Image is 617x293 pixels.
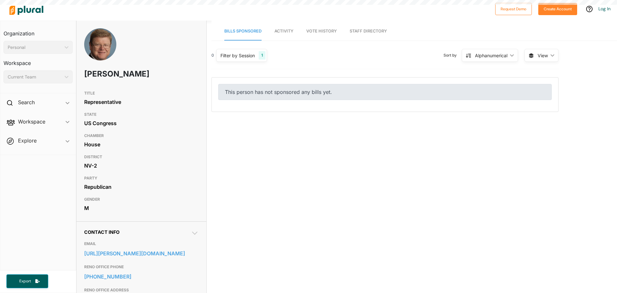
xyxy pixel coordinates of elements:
div: House [84,140,199,149]
h3: CHAMBER [84,132,199,140]
h3: PARTY [84,174,199,182]
div: Filter by Session [220,52,255,59]
a: Log In [598,6,611,12]
h3: GENDER [84,196,199,203]
span: View [538,52,548,59]
h3: Workspace [4,54,73,68]
h3: Organization [4,24,73,38]
div: NV-2 [84,161,199,170]
a: Create Account [538,5,577,12]
div: This person has not sponsored any bills yet. [218,84,552,100]
a: Request Demo [495,5,532,12]
span: Vote History [306,29,337,33]
h3: RENO OFFICE PHONE [84,263,199,271]
div: Current Team [8,74,62,80]
span: Sort by [443,52,462,58]
div: US Congress [84,118,199,128]
button: Create Account [538,3,577,15]
a: Bills Sponsored [224,22,262,41]
h2: Search [18,99,35,106]
h1: [PERSON_NAME] [84,64,153,84]
h3: EMAIL [84,240,199,248]
a: Staff Directory [350,22,387,41]
a: Activity [274,22,293,41]
div: Personal [8,44,62,51]
span: Bills Sponsored [224,29,262,33]
h3: TITLE [84,89,199,97]
img: Headshot of Mark Amodei [84,28,116,68]
button: Export [6,274,48,288]
span: Export [15,279,35,284]
a: [PHONE_NUMBER] [84,272,199,281]
h3: STATE [84,111,199,118]
div: Republican [84,182,199,192]
span: Contact Info [84,229,120,235]
a: Vote History [306,22,337,41]
div: M [84,203,199,213]
span: Activity [274,29,293,33]
a: [URL][PERSON_NAME][DOMAIN_NAME] [84,249,199,258]
div: 1 [259,51,265,60]
div: 0 [211,52,214,58]
button: Request Demo [495,3,532,15]
div: Alphanumerical [475,52,507,59]
h3: DISTRICT [84,153,199,161]
div: Representative [84,97,199,107]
